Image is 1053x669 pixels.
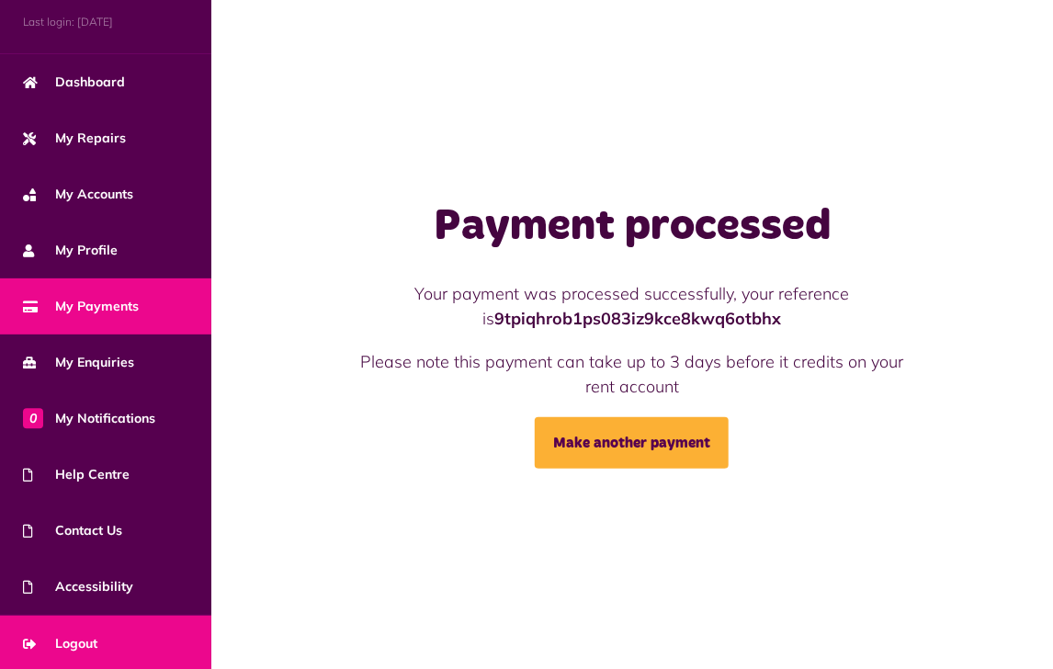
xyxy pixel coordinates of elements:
[23,634,97,653] span: Logout
[347,281,916,331] p: Your payment was processed successfully, your reference is
[23,521,122,540] span: Contact Us
[23,129,126,148] span: My Repairs
[347,349,916,399] p: Please note this payment can take up to 3 days before it credits on your rent account
[23,409,155,428] span: My Notifications
[23,297,139,316] span: My Payments
[23,73,125,92] span: Dashboard
[535,417,729,469] a: Make another payment
[23,465,130,484] span: Help Centre
[23,185,133,204] span: My Accounts
[23,241,118,260] span: My Profile
[494,308,781,329] strong: 9tpiqhrob1ps083iz9kce8kwq6otbhx
[23,577,133,596] span: Accessibility
[23,353,134,372] span: My Enquiries
[23,408,43,428] span: 0
[23,14,188,30] span: Last login: [DATE]
[347,200,916,254] h1: Payment processed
